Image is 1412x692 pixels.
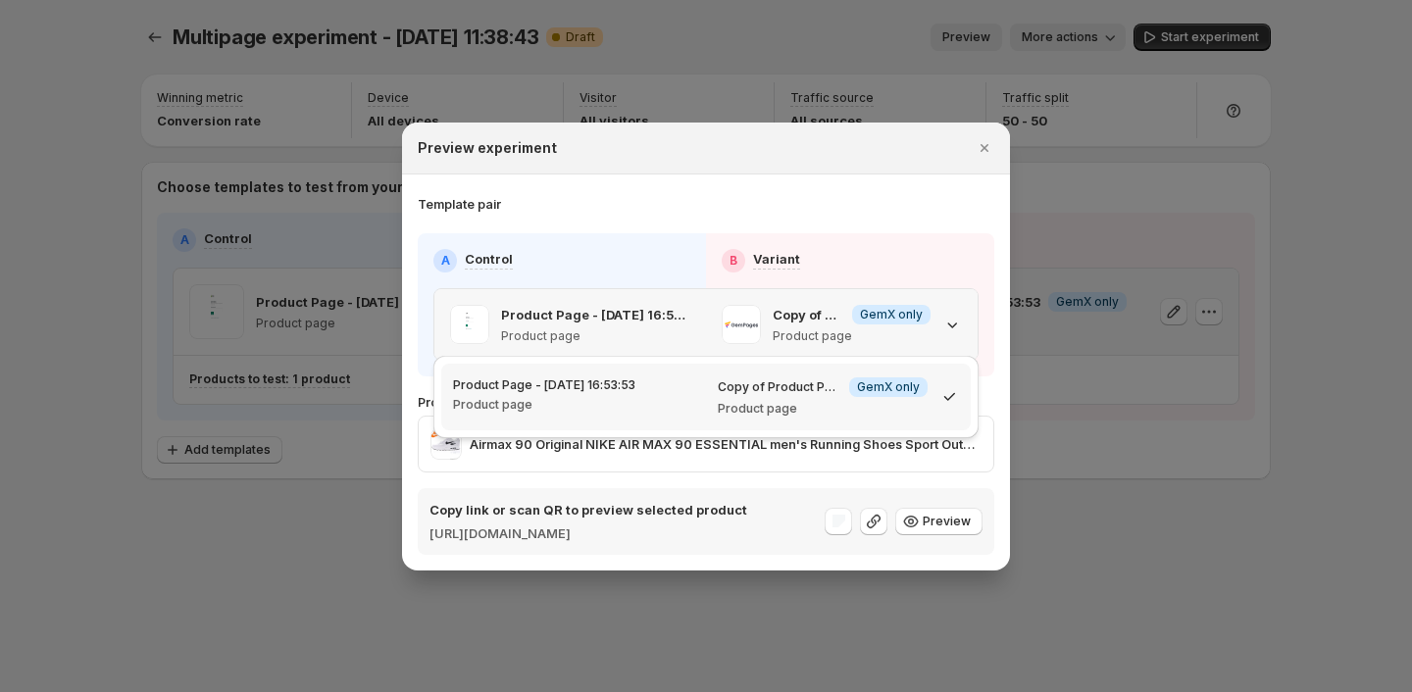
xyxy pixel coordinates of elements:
[453,397,635,413] p: Product page
[718,379,841,395] p: Copy of Product Page - [DATE] 16:53:53
[450,305,489,344] img: Product Page - Aug 22, 16:53:53
[730,253,737,269] h2: B
[857,379,920,395] span: GemX only
[753,249,800,269] p: Variant
[418,138,557,158] h2: Preview experiment
[465,249,513,269] p: Control
[418,392,994,412] p: Product to preview
[453,377,635,393] p: Product Page - [DATE] 16:53:53
[923,514,971,529] span: Preview
[501,328,690,344] p: Product page
[441,253,450,269] h2: A
[418,194,501,214] h3: Template pair
[429,500,747,519] p: Copy link or scan QR to preview selected product
[722,305,761,344] img: Copy of Product Page - Aug 22, 16:53:53
[429,523,747,543] p: [URL][DOMAIN_NAME]
[773,305,844,324] p: Copy of Product Page - [DATE] 16:53:53
[773,328,931,344] p: Product page
[718,401,928,417] p: Product page
[895,508,983,535] button: Preview
[971,134,998,162] button: Close
[501,305,690,324] p: Product Page - [DATE] 16:53:53
[860,307,923,322] span: GemX only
